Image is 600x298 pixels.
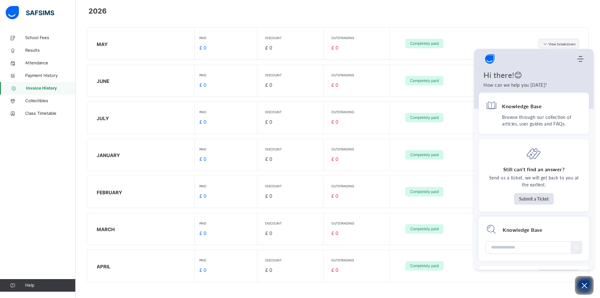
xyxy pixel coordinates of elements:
span: Paid [199,73,206,78]
span: Attendance [25,60,76,66]
span: Help [25,282,75,289]
span: £ 0 [265,267,272,273]
p: Browse through our collection of articles, user guides and FAQs. [502,114,582,127]
span: Outstanding [331,36,354,40]
span: Outstanding [331,184,354,189]
span: £ 0 [331,45,338,51]
span: Completely paid [410,152,439,158]
span: Paid [199,147,206,152]
div: Modules Menu [576,56,584,62]
div: Knowledge BaseBrowse through our collection of articles, user guides and FAQs. [479,93,589,134]
span: 2026 [89,6,107,16]
span: £ 0 [199,82,206,88]
span: View breakdown [542,40,575,47]
span: APRIL [97,264,111,270]
span: Outstanding [331,147,354,152]
span: £ 0 [265,119,272,125]
span: £ 0 [199,267,206,273]
span: Paid [199,36,206,40]
h1: Hi there!😊 [483,70,584,80]
span: School Fees [25,35,76,41]
span: JUNE [97,78,109,84]
span: £ 0 [331,82,338,88]
span: Payment History [25,73,76,79]
span: Completely paid [410,41,439,46]
span: Completely paid [410,226,439,232]
span: Results [25,47,76,54]
span: MARCH [97,226,115,232]
span: FEBRUARY [97,190,122,196]
span: Company logo [483,53,496,65]
span: Paid [199,110,206,114]
button: Open asap [575,276,594,295]
span: Completely paid [410,189,439,195]
img: safsims [6,6,54,19]
span: Paid [199,184,206,189]
span: JULY [97,115,109,121]
h4: Still can't find an answer? [503,166,565,173]
span: Outstanding [331,258,354,263]
span: £ 0 [331,156,338,162]
span: £ 0 [199,45,206,51]
span: Discount [265,184,282,189]
span: Invoice History [26,85,76,91]
img: logo [483,53,496,65]
span: Discount [265,147,282,152]
div: Module search widget [479,217,589,261]
span: MAY [97,41,108,47]
div: Knowledge Base [503,226,582,233]
p: How can we help you [DATE]? [483,82,584,89]
span: £ 0 [199,193,206,199]
span: Collectibles [25,98,76,104]
span: £ 0 [331,119,338,125]
h2: Knowledge Base [503,226,542,233]
span: Discount [265,110,282,114]
button: Submit a Ticket [514,193,554,205]
span: Discount [265,221,282,226]
span: £ 0 [331,193,338,199]
span: Outstanding [331,110,354,114]
span: Outstanding [331,221,354,226]
span: Paid [199,221,206,226]
span: Discount [265,258,282,263]
span: £ 0 [199,119,206,125]
span: Class Timetable [25,110,76,117]
span: £ 0 [331,230,338,236]
span: £ 0 [331,267,338,273]
span: Discount [265,73,282,78]
span: £ 0 [265,45,272,51]
span: Discount [265,36,282,40]
span: £ 0 [265,193,272,199]
span: Completely paid [410,78,439,84]
span: £ 0 [199,156,206,162]
span: JANUARY [97,152,120,158]
span: Completely paid [410,263,439,269]
span: £ 0 [265,230,272,236]
span: Completely paid [410,115,439,120]
span: Paid [199,258,206,263]
span: £ 0 [199,230,206,236]
span: £ 0 [265,82,272,88]
i: arrow [542,41,548,46]
p: Send us a ticket, we will get back to you at the earliest. [486,174,582,188]
span: £ 0 [265,156,272,162]
span: Outstanding [331,73,354,78]
h4: Knowledge Base [502,103,542,109]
